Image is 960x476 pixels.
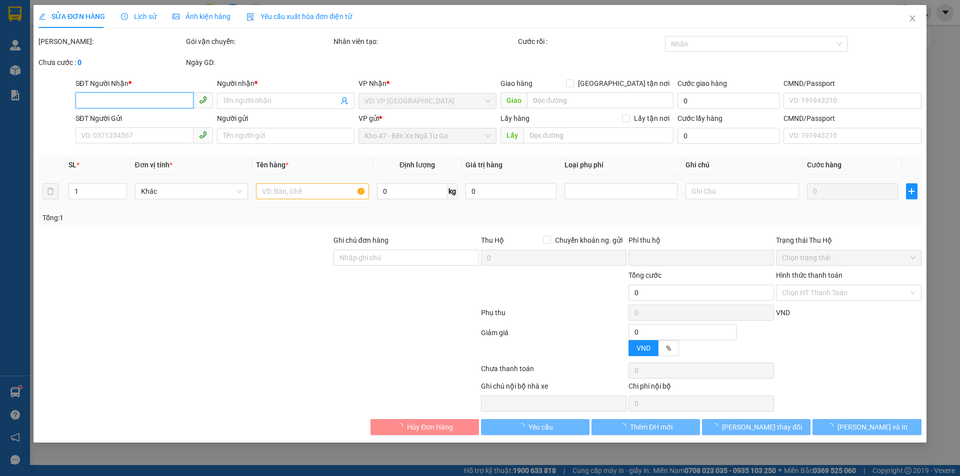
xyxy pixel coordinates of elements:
[199,96,207,104] span: phone
[396,423,407,430] span: loading
[75,37,134,46] span: 09:09:13 [DATE]
[365,128,490,143] span: Kho 47 - Bến Xe Ngã Tư Ga
[66,28,232,46] span: BXNTG1210250001 -
[722,422,802,433] span: [PERSON_NAME] thay đổi
[500,114,529,122] span: Lấy hàng
[783,78,921,89] div: CMND/Passport
[42,212,370,223] div: Tổng: 1
[666,344,671,352] span: %
[69,161,77,169] span: SL
[217,78,354,89] div: Người nhận
[574,78,673,89] span: [GEOGRAPHIC_DATA] tận nơi
[186,36,331,47] div: Gói vận chuyển:
[172,12,230,20] span: Ảnh kiện hàng
[906,187,916,195] span: plus
[480,327,627,361] div: Giảm giá
[619,423,630,430] span: loading
[628,381,774,396] div: Chi phí nội bộ
[636,344,650,352] span: VND
[807,183,898,199] input: 0
[38,36,184,47] div: [PERSON_NAME]:
[333,250,479,266] input: Ghi chú đơn hàng
[256,161,288,169] span: Tên hàng
[677,114,722,122] label: Cước lấy hàng
[677,93,779,109] input: Cước giao hàng
[246,12,352,20] span: Yêu cầu xuất hóa đơn điện tử
[551,235,626,246] span: Chuyển khoản ng. gửi
[702,419,810,435] button: [PERSON_NAME] thay đổi
[38,13,45,20] span: edit
[480,363,627,381] div: Chưa thanh toán
[172,13,179,20] span: picture
[75,113,213,124] div: SĐT Người Gửi
[813,419,921,435] button: [PERSON_NAME] và In
[66,5,202,16] span: Gửi:
[560,155,681,175] th: Loại phụ phí
[246,13,254,21] img: icon
[628,235,774,250] div: Phí thu hộ
[630,113,673,124] span: Lấy tận nơi
[359,79,387,87] span: VP Nhận
[121,13,128,20] span: clock-circle
[807,161,841,169] span: Cước hàng
[447,183,457,199] span: kg
[908,14,916,22] span: close
[500,79,532,87] span: Giao hàng
[480,307,627,325] div: Phụ thu
[527,92,673,108] input: Dọc đường
[186,57,331,68] div: Ngày GD:
[341,97,349,105] span: user-add
[256,183,369,199] input: VD: Bàn, Ghế
[782,250,915,265] span: Chọn trạng thái
[333,236,388,244] label: Ghi chú đơn hàng
[333,36,516,47] div: Nhân viên tạo:
[481,381,626,396] div: Ghi chú nội bộ nhà xe
[141,184,242,199] span: Khác
[898,5,926,33] button: Close
[686,183,799,199] input: Ghi Chú
[135,161,172,169] span: Đơn vị tính
[783,113,921,124] div: CMND/Passport
[776,235,921,246] div: Trạng thái Thu Hộ
[407,422,453,433] span: Hủy Đơn Hàng
[66,18,191,26] span: A [PERSON_NAME] - 0355355415
[776,309,790,317] span: VND
[500,127,523,143] span: Lấy
[481,236,504,244] span: Thu Hộ
[399,161,435,169] span: Định lượng
[121,12,156,20] span: Lịch sử
[500,92,527,108] span: Giao
[682,155,803,175] th: Ghi chú
[677,128,779,144] input: Cước lấy hàng
[481,419,589,435] button: Yêu cầu
[84,5,202,16] span: Kho 47 - Bến Xe Ngã Tư Ga
[199,131,207,139] span: phone
[66,28,232,46] span: 46138_dannhi.tienoanh - In:
[217,113,354,124] div: Người gửi
[591,419,700,435] button: Thêm ĐH mới
[826,423,837,430] span: loading
[630,422,672,433] span: Thêm ĐH mới
[523,127,673,143] input: Dọc đường
[776,271,842,279] label: Hình thức thanh toán
[837,422,907,433] span: [PERSON_NAME] và In
[518,36,663,47] div: Cước rồi :
[5,55,262,109] strong: Nhận:
[38,12,105,20] span: SỬA ĐƠN HÀNG
[711,423,722,430] span: loading
[75,78,213,89] div: SĐT Người Nhận
[906,183,917,199] button: plus
[370,419,479,435] button: Hủy Đơn Hàng
[528,422,553,433] span: Yêu cầu
[465,161,502,169] span: Giá trị hàng
[517,423,528,430] span: loading
[38,57,184,68] div: Chưa cước :
[677,79,727,87] label: Cước giao hàng
[628,271,661,279] span: Tổng cước
[77,58,81,66] b: 0
[359,113,496,124] div: VP gửi
[42,183,58,199] button: delete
